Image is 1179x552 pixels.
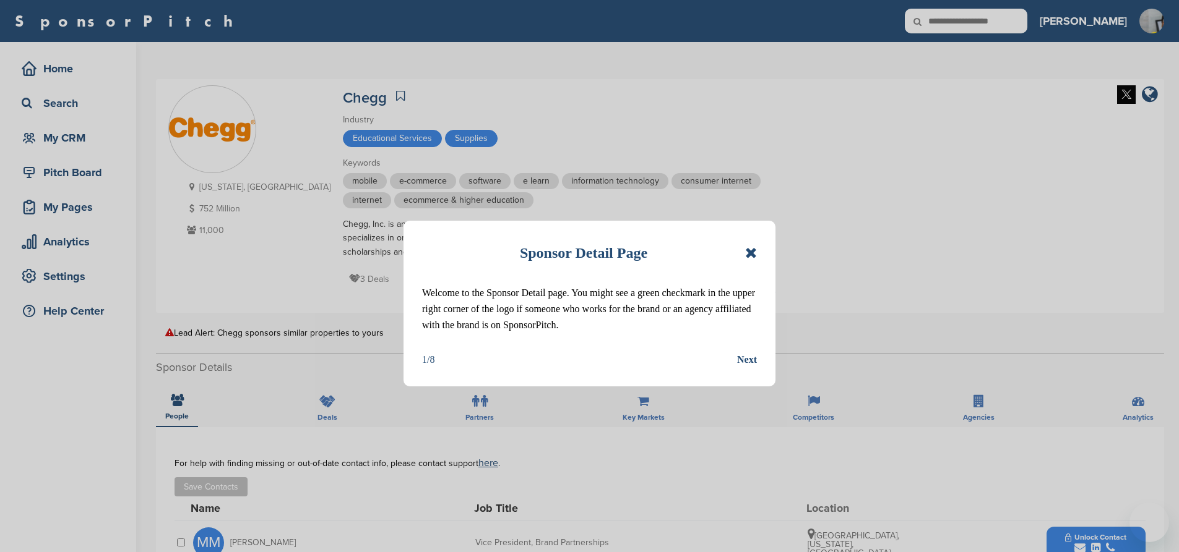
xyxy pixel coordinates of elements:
h1: Sponsor Detail Page [520,239,647,266]
button: Next [737,352,757,368]
div: 1/8 [422,352,434,368]
p: Welcome to the Sponsor Detail page. You might see a green checkmark in the upper right corner of ... [422,285,757,333]
iframe: Button to launch messaging window [1129,503,1169,542]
